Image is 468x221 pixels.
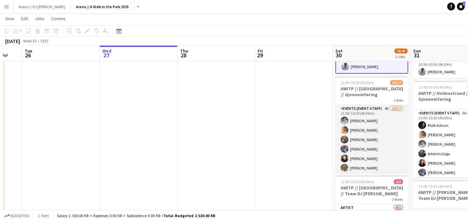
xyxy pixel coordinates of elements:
span: 11:00-15:30 (4h30m) [418,184,452,189]
span: 31 [412,52,421,59]
a: 1 [457,3,465,10]
span: 3 Roles [392,197,403,202]
span: 29 [257,52,263,59]
div: 5 Jobs [395,54,407,59]
span: Total Budgeted 2 530.00 KR [163,213,215,218]
span: Comms [51,16,66,22]
a: Jobs [32,14,47,23]
span: 27 [101,52,111,59]
span: 11:00-15:30 (4h30m) [418,85,452,90]
span: 28 [179,52,188,59]
span: 1 Role [394,98,403,103]
span: 26 [24,52,32,59]
span: Sat [335,48,343,54]
span: 10/17 [390,80,403,85]
button: Budgeted [3,212,30,219]
span: Budgeted [10,214,29,218]
app-card-role: Events (Event Staff)1/107:00-18:00 (11h)[PERSON_NAME] [335,50,408,74]
span: Fri [258,48,263,54]
div: [DATE] [5,38,20,44]
span: 11:00-15:30 (4h30m) [341,80,374,85]
app-job-card: 11:00-15:30 (4h30m)10/17AWITP // [GEOGRAPHIC_DATA] // Gjennomføring1 RoleEvents (Event Staff)4A10... [335,76,408,173]
div: CEST [40,38,49,43]
button: Arena // A Walk in the Park 2025 [71,0,134,13]
span: 30 [334,52,343,59]
span: Sun [413,48,421,54]
span: Edit [21,16,28,22]
span: Jobs [35,16,45,22]
button: Arena // DJ [PERSON_NAME] [13,0,71,13]
span: Thu [180,48,188,54]
div: Salary 2 530.00 KR + Expenses 0.00 KR + Subsistence 0.00 KR = [57,213,215,218]
span: 1 item [36,213,51,218]
h3: AWITP // [GEOGRAPHIC_DATA] // Team DJ [PERSON_NAME] [335,185,408,197]
a: View [3,14,17,23]
span: View [5,16,14,22]
span: 11:00-15:30 (4h30m) [341,179,374,184]
span: 0/3 [394,179,403,184]
span: Wed [102,48,111,54]
a: Edit [18,14,31,23]
span: Tue [25,48,32,54]
h3: AWITP // [GEOGRAPHIC_DATA] // Gjennomføring [335,86,408,97]
span: 1 [462,2,465,6]
span: Week 35 [21,38,38,43]
span: 29/47 [395,49,408,53]
a: Comms [48,14,68,23]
